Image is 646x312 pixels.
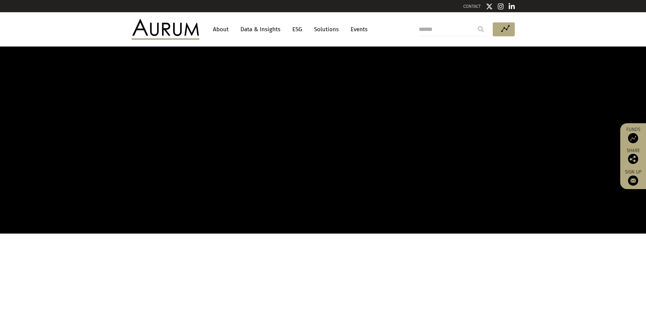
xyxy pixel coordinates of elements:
input: Submit [474,22,488,36]
img: Aurum [132,19,199,39]
div: Share [624,148,643,164]
a: CONTACT [463,4,481,9]
img: Access Funds [628,133,638,143]
a: Solutions [311,23,342,36]
img: Sign up to our newsletter [628,176,638,186]
a: ESG [289,23,306,36]
a: About [210,23,232,36]
img: Instagram icon [498,3,504,10]
img: Share this post [628,154,638,164]
a: Events [347,23,368,36]
a: Funds [624,127,643,143]
img: Linkedin icon [509,3,515,10]
a: Sign up [624,169,643,186]
a: Data & Insights [237,23,284,36]
img: Twitter icon [486,3,493,10]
